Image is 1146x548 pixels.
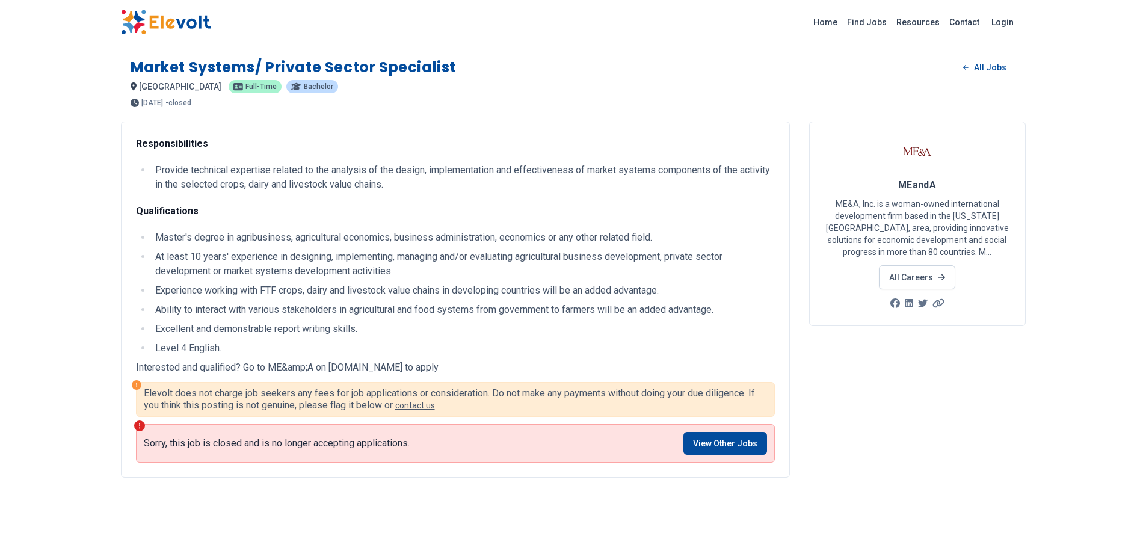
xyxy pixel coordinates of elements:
[152,341,775,356] li: Level 4 English.
[121,10,211,35] img: Elevolt
[879,265,955,289] a: All Careers
[395,401,435,410] a: contact us
[152,250,775,279] li: At least 10 years' experience in designing, implementing, managing and/or evaluating agricultural...
[144,387,767,411] p: Elevolt does not charge job seekers any fees for job applications or consideration. Do not make a...
[944,13,984,32] a: Contact
[683,432,767,455] a: View Other Jobs
[139,82,221,91] span: [GEOGRAPHIC_DATA]
[809,340,1026,509] iframe: Advertisement
[984,10,1021,34] a: Login
[902,137,932,167] img: MEandA
[245,83,277,90] span: full-time
[152,303,775,317] li: Ability to interact with various stakeholders in agricultural and food systems from government to...
[953,58,1015,76] a: All Jobs
[898,179,937,191] span: MEandA
[165,99,191,106] p: - closed
[809,13,842,32] a: Home
[892,13,944,32] a: Resources
[152,163,775,192] li: Provide technical expertise related to the analysis of the design, implementation and effectivene...
[842,13,892,32] a: Find Jobs
[136,138,208,149] strong: Responsibilities
[824,198,1011,258] p: ME&A, Inc. is a woman-owned international development firm based in the [US_STATE][GEOGRAPHIC_DAT...
[152,230,775,245] li: Master's degree in agribusiness, agricultural economics, business administration, economics or an...
[141,99,163,106] span: [DATE]
[131,58,457,77] h1: Market Systems/ Private Sector Specialist
[304,83,333,90] span: bachelor
[144,437,410,449] p: Sorry, this job is closed and is no longer accepting applications.
[152,322,775,336] li: Excellent and demonstrable report writing skills.
[136,205,199,217] strong: Qualifications
[152,283,775,298] li: Experience working with FTF crops, dairy and livestock value chains in developing countries will ...
[136,360,775,375] p: Interested and qualified? Go to ME&amp;A on [DOMAIN_NAME] to apply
